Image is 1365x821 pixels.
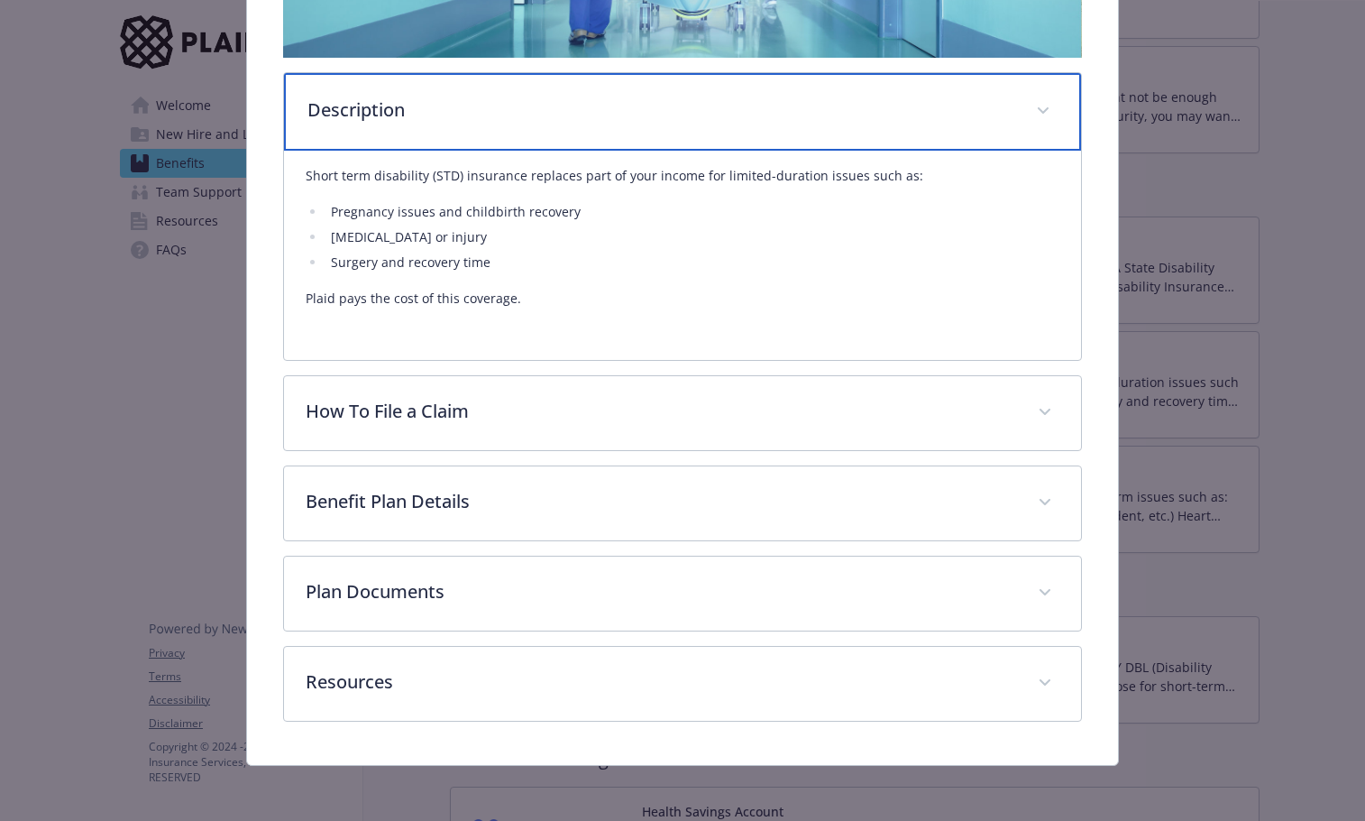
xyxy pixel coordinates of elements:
p: Resources [306,669,1017,696]
div: How To File a Claim [284,376,1082,450]
li: Pregnancy issues and childbirth recovery [325,201,1060,223]
div: Plan Documents [284,557,1082,631]
p: How To File a Claim [306,398,1017,425]
li: [MEDICAL_DATA] or injury [325,226,1060,248]
div: Benefit Plan Details [284,466,1082,540]
p: Plaid pays the cost of this coverage. [306,288,1060,309]
div: Description [284,151,1082,360]
li: Surgery and recovery time [325,252,1060,273]
div: Description [284,73,1082,151]
p: Benefit Plan Details [306,488,1017,515]
p: Description [307,97,1015,124]
p: Short term disability (STD) insurance replaces part of your income for limited-duration issues su... [306,165,1060,187]
div: Resources [284,647,1082,721]
p: Plan Documents [306,578,1017,605]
